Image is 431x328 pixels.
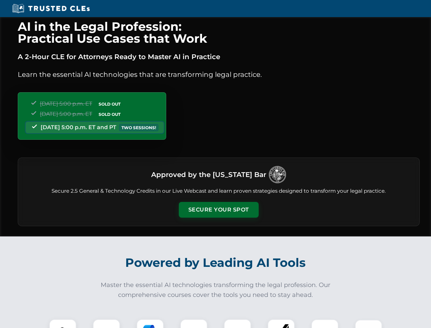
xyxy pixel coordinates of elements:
span: [DATE] 5:00 p.m. ET [40,111,92,117]
p: Secure 2.5 General & Technology Credits in our Live Webcast and learn proven strategies designed ... [26,187,411,195]
img: Logo [269,166,286,183]
span: [DATE] 5:00 p.m. ET [40,100,92,107]
h3: Approved by the [US_STATE] Bar [151,168,266,181]
img: Trusted CLEs [10,3,92,14]
p: A 2-Hour CLE for Attorneys Ready to Master AI in Practice [18,51,420,62]
span: SOLD OUT [96,111,123,118]
p: Master the essential AI technologies transforming the legal profession. Our comprehensive courses... [96,280,335,300]
button: Secure Your Spot [179,202,259,218]
p: Learn the essential AI technologies that are transforming legal practice. [18,69,420,80]
span: SOLD OUT [96,100,123,108]
h2: Powered by Leading AI Tools [27,251,405,275]
h1: AI in the Legal Profession: Practical Use Cases that Work [18,20,420,44]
